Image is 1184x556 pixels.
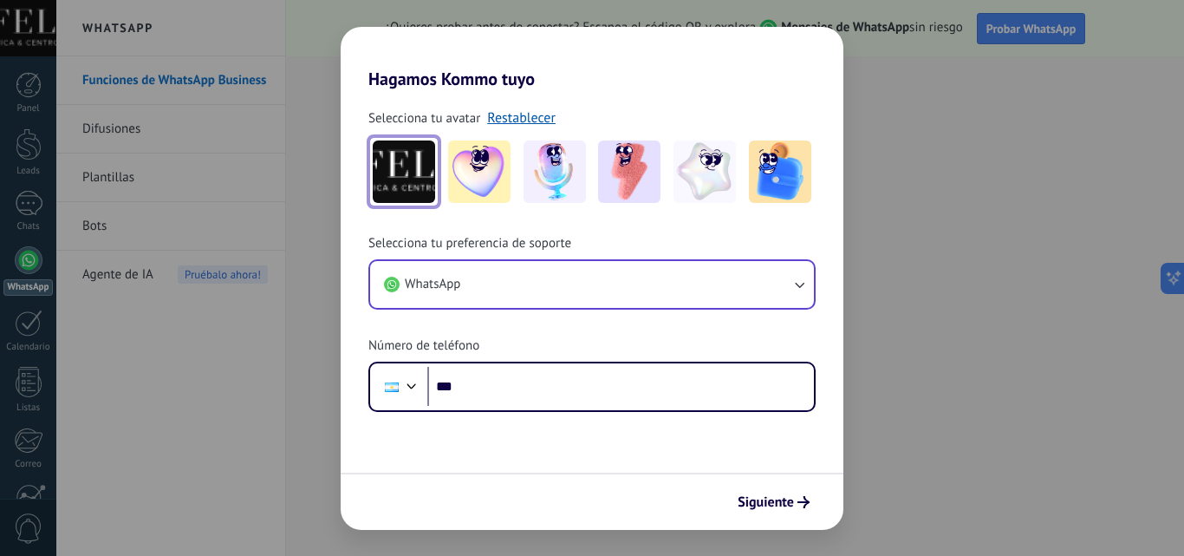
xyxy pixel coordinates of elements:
[730,487,817,517] button: Siguiente
[749,141,811,203] img: -5.jpeg
[341,27,843,89] h2: Hagamos Kommo tuyo
[524,141,586,203] img: -2.jpeg
[368,235,571,252] span: Selecciona tu preferencia de soporte
[598,141,660,203] img: -3.jpeg
[738,496,794,508] span: Siguiente
[370,261,814,308] button: WhatsApp
[673,141,736,203] img: -4.jpeg
[487,109,556,127] a: Restablecer
[368,337,479,355] span: Número de teléfono
[368,110,480,128] span: Selecciona tu avatar
[375,369,408,405] div: Argentina: + 54
[448,141,511,203] img: -1.jpeg
[405,276,460,293] span: WhatsApp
